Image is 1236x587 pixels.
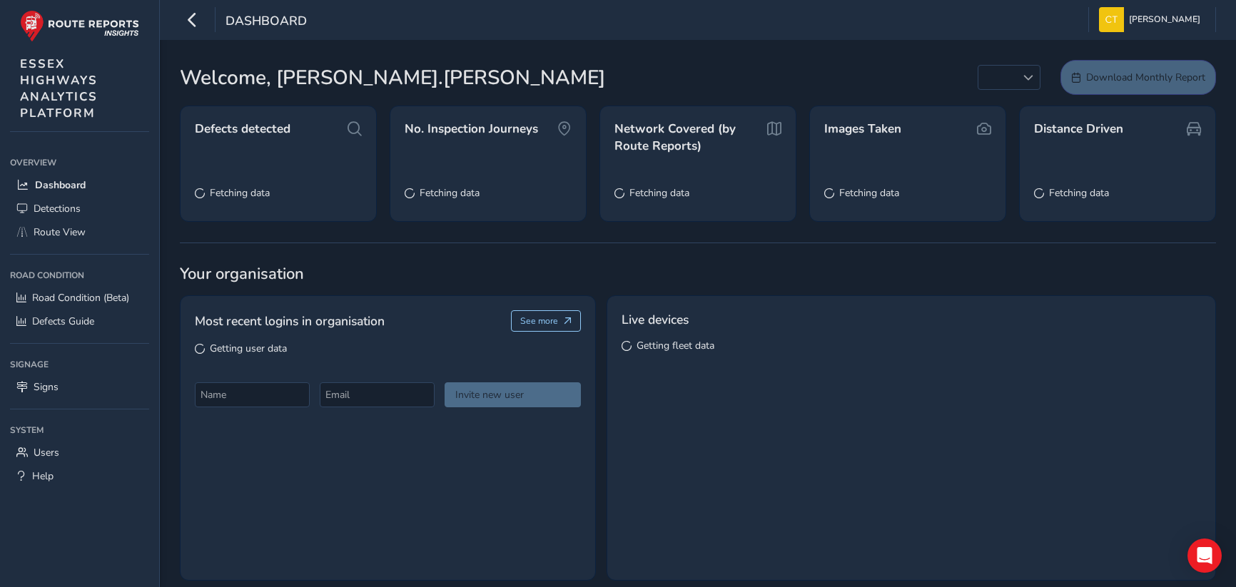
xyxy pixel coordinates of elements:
span: Fetching data [839,186,899,200]
span: Live devices [622,310,689,329]
span: Dashboard [226,12,307,32]
span: Getting fleet data [637,339,714,352]
span: Welcome, [PERSON_NAME].[PERSON_NAME] [180,63,605,93]
span: Fetching data [420,186,480,200]
span: ESSEX HIGHWAYS ANALYTICS PLATFORM [20,56,98,121]
button: See more [511,310,582,332]
span: Getting user data [210,342,287,355]
span: Network Covered (by Route Reports) [614,121,765,154]
span: Images Taken [824,121,901,138]
a: Help [10,464,149,488]
a: Users [10,441,149,464]
div: Road Condition [10,265,149,286]
img: diamond-layout [1099,7,1124,32]
a: Signs [10,375,149,399]
a: Road Condition (Beta) [10,286,149,310]
span: Detections [34,202,81,215]
a: Defects Guide [10,310,149,333]
span: Help [32,469,54,483]
a: Detections [10,197,149,220]
input: Name [195,382,310,407]
span: [PERSON_NAME] [1129,7,1200,32]
span: Signs [34,380,59,394]
div: Overview [10,152,149,173]
span: Defects Guide [32,315,94,328]
span: Defects detected [195,121,290,138]
a: Dashboard [10,173,149,197]
span: No. Inspection Journeys [405,121,538,138]
span: Fetching data [1049,186,1109,200]
img: rr logo [20,10,139,42]
input: Email [320,382,435,407]
div: Signage [10,354,149,375]
button: [PERSON_NAME] [1099,7,1205,32]
span: Your organisation [180,263,1216,285]
span: Users [34,446,59,459]
span: Fetching data [210,186,270,200]
span: Road Condition (Beta) [32,291,129,305]
span: Distance Driven [1034,121,1123,138]
a: Route View [10,220,149,244]
span: See more [520,315,558,327]
span: Most recent logins in organisation [195,312,385,330]
div: System [10,419,149,441]
span: Dashboard [35,178,86,192]
span: Route View [34,225,86,239]
span: Fetching data [629,186,689,200]
div: Open Intercom Messenger [1187,538,1222,573]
